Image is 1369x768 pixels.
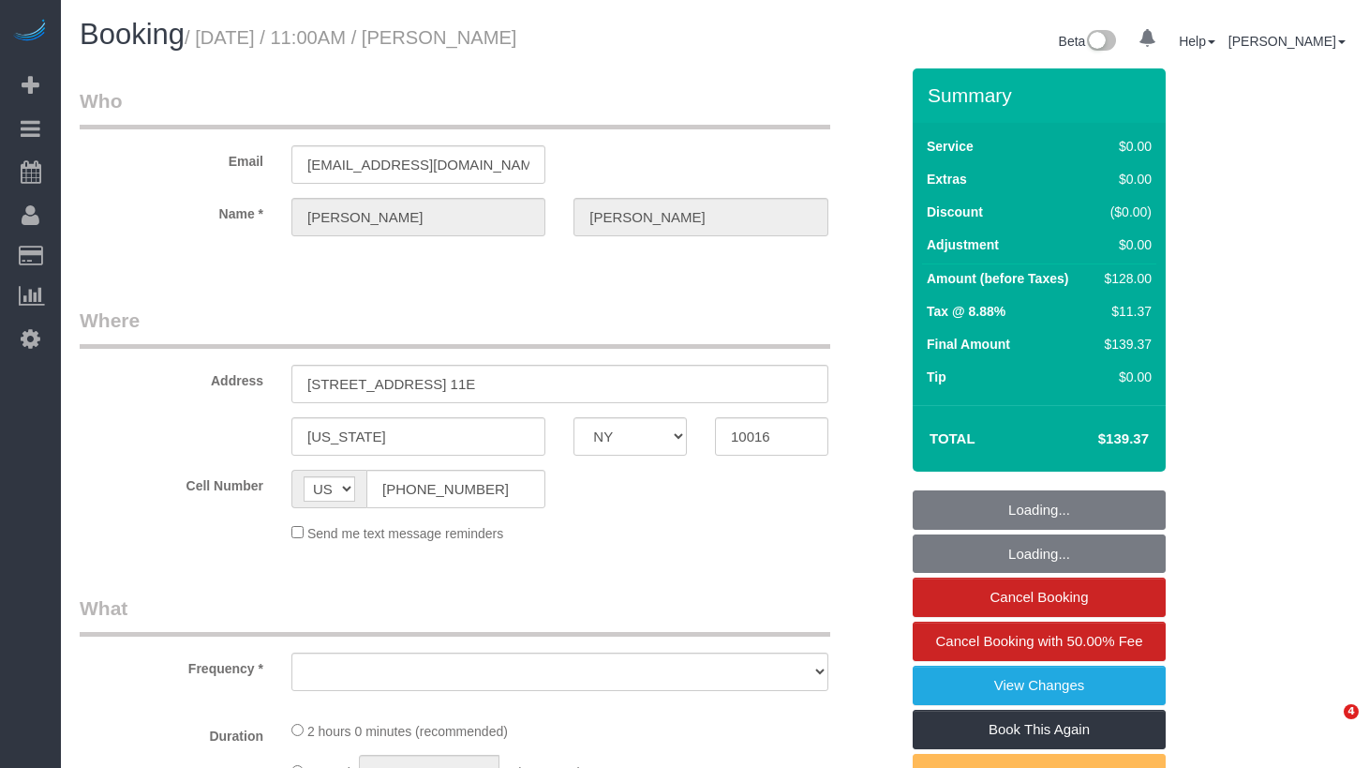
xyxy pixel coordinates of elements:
[80,87,830,129] legend: Who
[66,365,277,390] label: Address
[1097,203,1152,221] div: ($0.00)
[1097,335,1152,354] div: $139.37
[291,198,545,236] input: First Name
[927,368,946,386] label: Tip
[11,19,49,45] img: Automaid Logo
[1097,137,1152,156] div: $0.00
[80,595,830,637] legend: What
[1085,30,1116,54] img: New interface
[1059,34,1117,49] a: Beta
[66,653,277,678] label: Frequency *
[66,720,277,745] label: Duration
[927,170,967,188] label: Extras
[936,633,1143,649] span: Cancel Booking with 50.00% Fee
[1344,704,1359,719] span: 4
[1097,368,1152,386] div: $0.00
[80,18,185,51] span: Booking
[913,710,1166,749] a: Book This Again
[291,417,545,456] input: City
[1179,34,1215,49] a: Help
[1097,170,1152,188] div: $0.00
[366,470,545,508] input: Cell Number
[927,269,1068,288] label: Amount (before Taxes)
[185,27,516,48] small: / [DATE] / 11:00AM / [PERSON_NAME]
[66,198,277,223] label: Name *
[927,302,1005,321] label: Tax @ 8.88%
[927,335,1010,354] label: Final Amount
[927,203,983,221] label: Discount
[1097,269,1152,288] div: $128.00
[66,145,277,171] label: Email
[1097,235,1152,254] div: $0.00
[307,526,503,541] span: Send me text message reminders
[1097,302,1152,321] div: $11.37
[1042,431,1149,447] h4: $139.37
[1305,704,1350,749] iframe: Intercom live chat
[291,145,545,184] input: Email
[715,417,828,456] input: Zip Code
[913,666,1166,705] a: View Changes
[573,198,827,236] input: Last Name
[913,622,1166,661] a: Cancel Booking with 50.00% Fee
[928,84,1156,106] h3: Summary
[927,137,974,156] label: Service
[930,430,975,446] strong: Total
[80,307,830,349] legend: Where
[307,724,508,739] span: 2 hours 0 minutes (recommended)
[927,235,999,254] label: Adjustment
[913,578,1166,617] a: Cancel Booking
[1228,34,1346,49] a: [PERSON_NAME]
[66,470,277,495] label: Cell Number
